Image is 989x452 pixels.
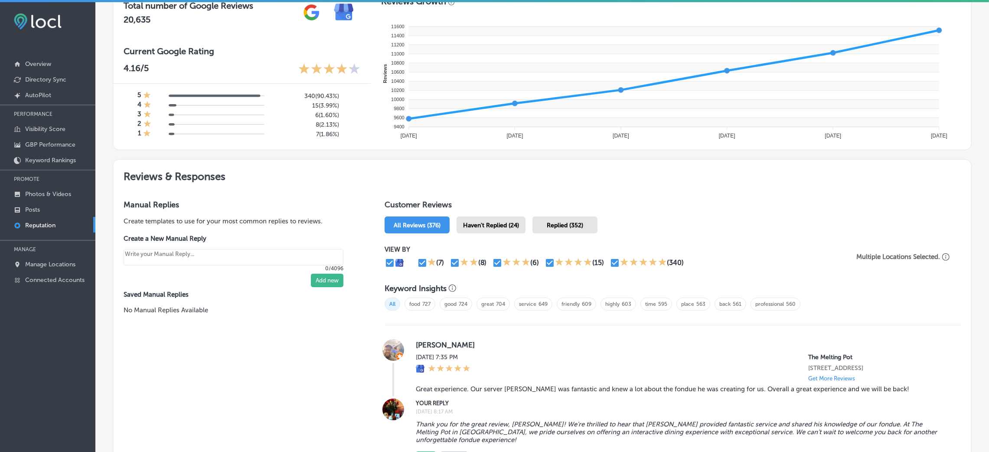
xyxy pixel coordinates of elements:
[416,385,947,393] blockquote: Great experience. Our server [PERSON_NAME] was fantastic and knew a lot about the fondue he was c...
[271,111,339,119] h5: 6 ( 1.60% )
[143,91,151,101] div: 1 Star
[144,110,151,120] div: 1 Star
[696,301,705,307] a: 563
[137,110,141,120] h4: 3
[391,42,405,47] tspan: 11200
[124,235,343,242] label: Create a New Manual Reply
[25,92,51,99] p: AutoPilot
[137,91,141,101] h4: 5
[124,305,357,315] p: No Manual Replies Available
[385,200,961,213] h1: Customer Reviews
[124,200,357,210] h3: Manual Replies
[25,157,76,164] p: Keyword Rankings
[547,222,583,229] span: Replied (352)
[401,133,417,139] tspan: [DATE]
[385,298,400,311] span: All
[391,79,405,84] tspan: 10400
[137,101,141,110] h4: 4
[25,76,66,83] p: Directory Sync
[271,121,339,128] h5: 8 ( 2.13% )
[428,364,470,374] div: 5 Stars
[931,133,947,139] tspan: [DATE]
[825,133,841,139] tspan: [DATE]
[416,341,947,349] label: [PERSON_NAME]
[124,249,343,265] textarea: Create your Quick Reply
[25,60,51,68] p: Overview
[481,301,494,307] a: great
[496,301,505,307] a: 704
[394,106,404,111] tspan: 9800
[658,301,667,307] a: 595
[808,364,947,372] p: 2230 Town Center Ave Ste 101
[391,60,405,66] tspan: 10800
[416,354,470,361] label: [DATE] 7:35 PM
[444,301,457,307] a: good
[645,301,656,307] a: time
[808,375,855,382] p: Get More Reviews
[503,258,530,268] div: 3 Stars
[436,259,444,267] div: (7)
[124,0,253,11] h3: Total number of Google Reviews
[478,259,487,267] div: (8)
[459,301,467,307] a: 724
[592,259,604,267] div: (15)
[391,69,405,75] tspan: 10600
[298,63,360,76] div: 4.16 Stars
[391,97,405,102] tspan: 10000
[506,133,523,139] tspan: [DATE]
[394,222,441,229] span: All Reviews (376)
[733,301,741,307] a: 561
[409,301,420,307] a: food
[25,261,75,268] p: Manage Locations
[394,115,404,120] tspan: 9600
[416,420,947,444] blockquote: Thank you for the great review, [PERSON_NAME]! We’re thrilled to hear that [PERSON_NAME] provided...
[755,301,784,307] a: professional
[143,129,151,139] div: 1 Star
[620,258,667,268] div: 5 Stars
[124,46,360,56] h3: Current Google Rating
[25,206,40,213] p: Posts
[113,160,971,190] h2: Reviews & Responses
[385,284,447,293] h3: Keyword Insights
[605,301,620,307] a: highly
[613,133,629,139] tspan: [DATE]
[808,354,947,361] p: The Melting Pot
[416,409,947,415] label: [DATE] 8:17 AM
[463,222,519,229] span: Haven't Replied (24)
[25,190,71,198] p: Photos & Videos
[422,301,431,307] a: 727
[394,124,404,129] tspan: 9400
[391,33,405,38] tspan: 11400
[391,51,405,56] tspan: 11000
[719,301,731,307] a: back
[856,253,940,261] p: Multiple Locations Selected.
[14,13,62,29] img: fda3e92497d09a02dc62c9cd864e3231.png
[681,301,694,307] a: place
[124,291,357,298] label: Saved Manual Replies
[582,301,591,307] a: 609
[416,400,947,406] label: YOUR REPLY
[25,125,65,133] p: Visibility Score
[144,101,151,110] div: 1 Star
[124,216,357,226] p: Create templates to use for your most common replies to reviews.
[271,92,339,100] h5: 340 ( 90.43% )
[519,301,536,307] a: service
[391,88,405,93] tspan: 10200
[786,301,796,307] a: 560
[138,129,141,139] h4: 1
[667,259,684,267] div: (340)
[530,259,539,267] div: (6)
[124,265,343,272] p: 0/4096
[25,141,75,148] p: GBP Performance
[622,301,631,307] a: 603
[555,258,592,268] div: 4 Stars
[391,24,405,29] tspan: 11600
[428,258,436,268] div: 1 Star
[382,399,404,420] img: Image
[25,222,55,229] p: Reputation
[124,14,253,25] h2: 20,635
[561,301,580,307] a: friendly
[137,120,141,129] h4: 2
[271,131,339,138] h5: 7 ( 1.86% )
[271,102,339,109] h5: 15 ( 3.99% )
